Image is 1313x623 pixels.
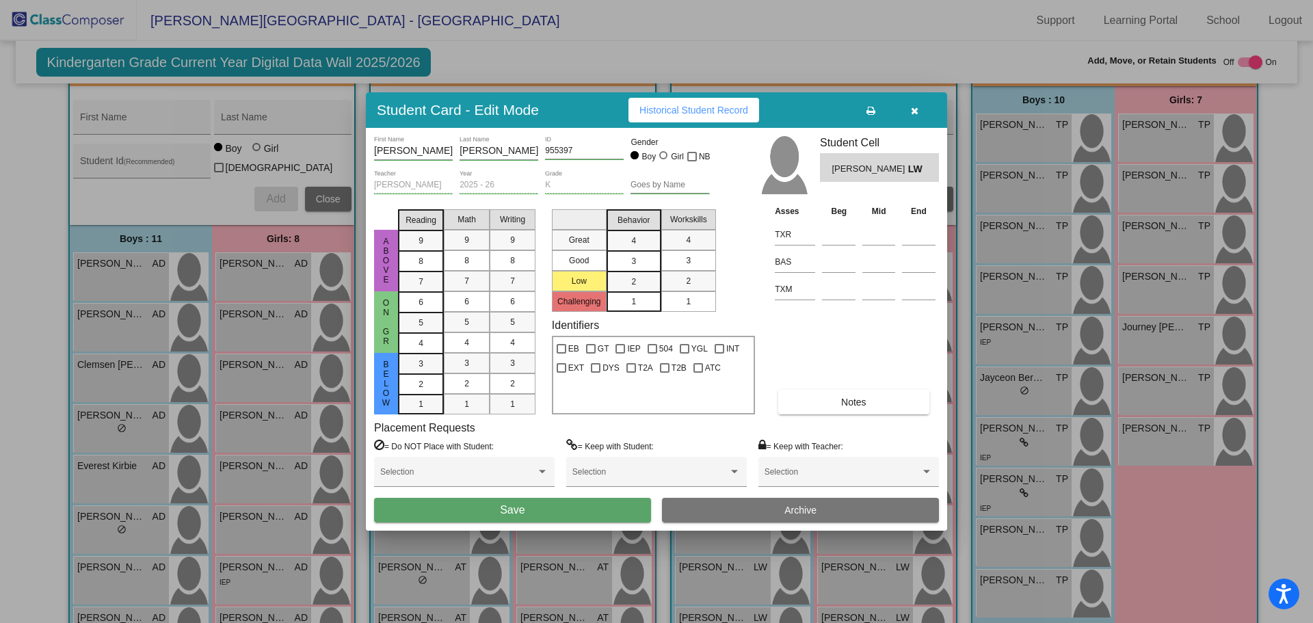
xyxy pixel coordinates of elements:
span: 5 [419,317,423,329]
span: 1 [510,398,515,410]
label: = Do NOT Place with Student: [374,439,494,453]
div: Girl [670,150,684,163]
button: Save [374,498,651,522]
span: 4 [510,336,515,349]
span: 9 [464,234,469,246]
th: Mid [859,204,899,219]
span: On Gr [380,298,393,346]
span: Archive [784,505,817,516]
th: End [899,204,939,219]
mat-label: Gender [631,136,709,148]
span: 4 [419,337,423,349]
span: YGL [691,341,708,357]
span: 8 [464,254,469,267]
span: 8 [510,254,515,267]
span: 5 [464,316,469,328]
span: 8 [419,255,423,267]
span: 2 [419,378,423,390]
label: = Keep with Teacher: [758,439,843,453]
span: EB [568,341,579,357]
span: [PERSON_NAME] [832,162,907,176]
input: grade [545,181,624,190]
span: 3 [464,357,469,369]
span: 1 [464,398,469,410]
span: 3 [510,357,515,369]
span: Writing [500,213,525,226]
input: Enter ID [545,146,624,156]
span: INT [726,341,739,357]
span: 504 [659,341,673,357]
span: Reading [406,214,436,226]
span: 2 [510,377,515,390]
button: Archive [662,498,939,522]
span: 4 [686,234,691,246]
button: Notes [778,390,929,414]
span: Above [380,237,393,284]
span: Below [380,360,393,408]
th: Asses [771,204,819,219]
span: GT [598,341,609,357]
span: DYS [602,360,620,376]
div: Boy [641,150,656,163]
span: Save [500,504,525,516]
span: LW [908,162,927,176]
span: NB [699,148,711,165]
span: 5 [510,316,515,328]
span: 4 [464,336,469,349]
span: EXT [568,360,584,376]
span: Workskills [670,213,707,226]
input: year [460,181,538,190]
input: assessment [775,279,815,300]
label: Identifiers [552,319,599,332]
span: 6 [464,295,469,308]
button: Historical Student Record [628,98,759,122]
span: Math [457,213,476,226]
span: 1 [419,398,423,410]
input: goes by name [631,181,709,190]
h3: Student Card - Edit Mode [377,101,539,118]
span: Historical Student Record [639,105,748,116]
span: 9 [419,235,423,247]
span: 9 [510,234,515,246]
label: Placement Requests [374,421,475,434]
span: 3 [631,255,636,267]
span: 7 [419,276,423,288]
span: 6 [419,296,423,308]
th: Beg [819,204,859,219]
span: 3 [686,254,691,267]
span: 6 [510,295,515,308]
span: 3 [419,358,423,370]
span: 4 [631,235,636,247]
span: 2 [631,276,636,288]
label: = Keep with Student: [566,439,654,453]
span: Notes [841,397,866,408]
span: 7 [510,275,515,287]
input: assessment [775,252,815,272]
input: assessment [775,224,815,245]
span: Behavior [618,214,650,226]
span: ATC [705,360,721,376]
span: T2B [672,360,687,376]
span: 1 [631,295,636,308]
span: IEP [627,341,640,357]
h3: Student Cell [820,136,939,149]
span: 1 [686,295,691,308]
span: 2 [464,377,469,390]
span: 2 [686,275,691,287]
span: 7 [464,275,469,287]
span: T2A [638,360,653,376]
input: teacher [374,181,453,190]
